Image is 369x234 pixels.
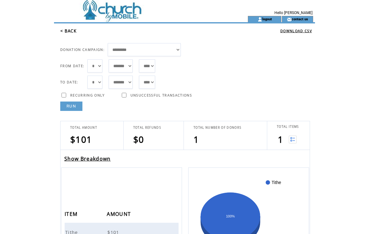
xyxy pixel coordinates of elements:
text: Tithe [272,180,281,185]
span: $0 [133,133,144,145]
span: FROM DATE: [60,64,84,68]
span: TOTAL NUMBER OF DONORS [194,126,241,130]
span: 1 [194,133,199,145]
span: TOTAL AMOUNT [70,126,97,130]
a: RUN [60,102,82,111]
span: RECURRING ONLY [70,93,105,97]
span: Hello [PERSON_NAME] [274,11,312,15]
span: TO DATE: [60,80,78,84]
img: View list [289,136,297,143]
span: $101 [70,133,92,145]
span: DONATION CAMPAIGN: [60,47,105,52]
span: TOTAL ITEMS [277,125,299,129]
span: TOTAL REFUNDS [133,126,161,130]
a: < BACK [60,28,76,34]
a: contact us [292,17,308,21]
span: AMOUNT [107,209,132,221]
a: Show Breakdown [64,155,111,162]
img: contact_us_icon.gif [287,17,292,22]
text: 100% [226,214,235,218]
a: logout [262,17,272,21]
a: DOWNLOAD CSV [280,29,312,33]
span: UNSUCCESSFUL TRANSACTIONS [130,93,192,97]
span: 1 [278,133,283,145]
span: ITEM [65,209,79,221]
a: ITEM [65,212,79,216]
a: AMOUNT [107,212,132,216]
img: account_icon.gif [258,17,262,22]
